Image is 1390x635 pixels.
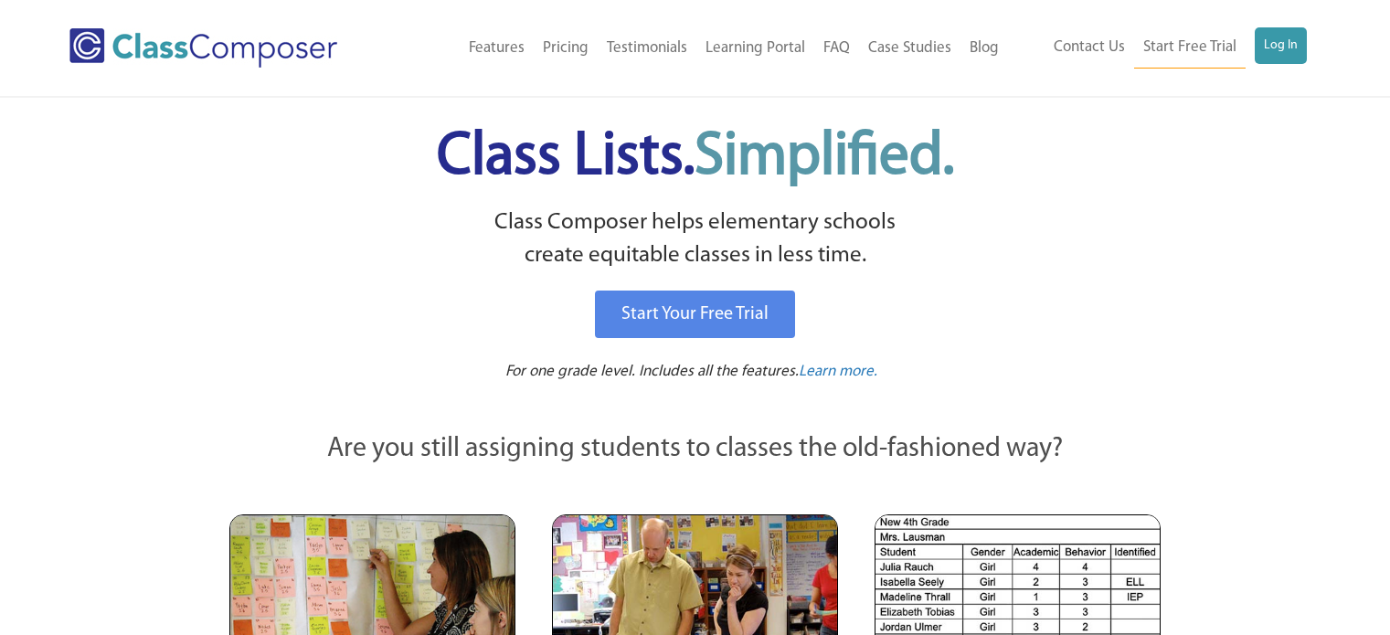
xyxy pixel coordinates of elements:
p: Are you still assigning students to classes the old-fashioned way? [229,429,1162,470]
a: Learning Portal [696,28,814,69]
span: Simplified. [695,128,954,187]
a: Start Your Free Trial [595,291,795,338]
nav: Header Menu [1008,27,1307,69]
img: Class Composer [69,28,337,68]
span: Start Your Free Trial [621,305,769,323]
nav: Header Menu [396,28,1007,69]
a: FAQ [814,28,859,69]
a: Pricing [534,28,598,69]
a: Blog [960,28,1008,69]
a: Contact Us [1045,27,1134,68]
span: Class Lists. [437,128,954,187]
a: Case Studies [859,28,960,69]
a: Learn more. [799,361,877,384]
a: Features [460,28,534,69]
a: Log In [1255,27,1307,64]
span: For one grade level. Includes all the features. [505,364,799,379]
a: Start Free Trial [1134,27,1246,69]
p: Class Composer helps elementary schools create equitable classes in less time. [227,206,1164,273]
span: Learn more. [799,364,877,379]
a: Testimonials [598,28,696,69]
